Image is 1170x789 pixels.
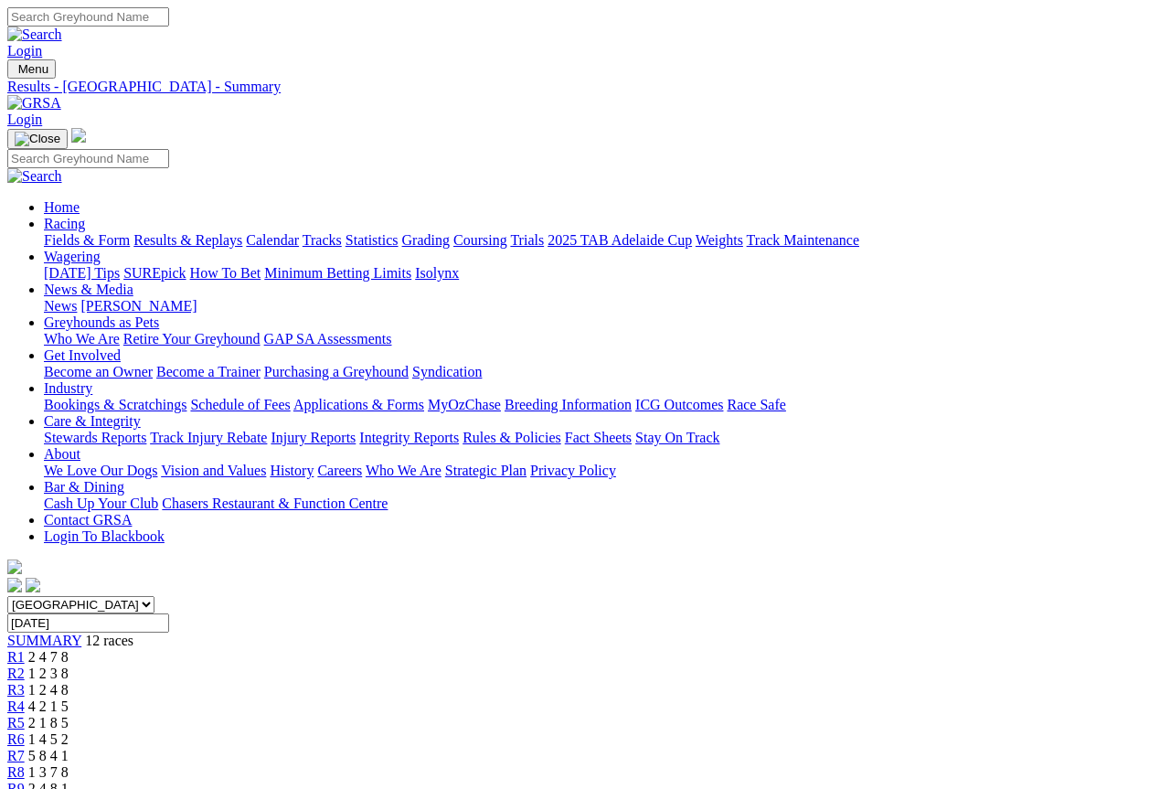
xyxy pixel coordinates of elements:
a: Privacy Policy [530,463,616,478]
button: Toggle navigation [7,59,56,79]
a: Integrity Reports [359,430,459,445]
input: Select date [7,613,169,633]
a: Stay On Track [635,430,719,445]
a: History [270,463,314,478]
a: Who We Are [44,331,120,347]
span: 4 2 1 5 [28,698,69,714]
a: Injury Reports [271,430,356,445]
span: 1 3 7 8 [28,764,69,780]
a: Track Injury Rebate [150,430,267,445]
a: SUREpick [123,265,186,281]
a: R1 [7,649,25,665]
a: Syndication [412,364,482,379]
a: Applications & Forms [293,397,424,412]
a: Results & Replays [133,232,242,248]
span: 12 races [85,633,133,648]
a: Cash Up Your Club [44,496,158,511]
a: Breeding Information [505,397,632,412]
a: Coursing [453,232,507,248]
span: 1 2 4 8 [28,682,69,698]
a: Industry [44,380,92,396]
a: Fact Sheets [565,430,632,445]
a: Stewards Reports [44,430,146,445]
a: R4 [7,698,25,714]
span: 2 4 7 8 [28,649,69,665]
a: Bookings & Scratchings [44,397,186,412]
a: GAP SA Assessments [264,331,392,347]
a: Who We Are [366,463,441,478]
a: Statistics [346,232,399,248]
a: Vision and Values [161,463,266,478]
img: facebook.svg [7,578,22,592]
img: twitter.svg [26,578,40,592]
a: SUMMARY [7,633,81,648]
a: Become an Owner [44,364,153,379]
div: Care & Integrity [44,430,1163,446]
a: How To Bet [190,265,261,281]
a: [DATE] Tips [44,265,120,281]
input: Search [7,7,169,27]
input: Search [7,149,169,168]
a: Wagering [44,249,101,264]
img: Search [7,27,62,43]
a: Fields & Form [44,232,130,248]
a: Login [7,43,42,59]
a: Race Safe [727,397,785,412]
div: News & Media [44,298,1163,315]
a: Rules & Policies [463,430,561,445]
div: About [44,463,1163,479]
img: logo-grsa-white.png [71,128,86,143]
div: Get Involved [44,364,1163,380]
a: We Love Our Dogs [44,463,157,478]
a: Trials [510,232,544,248]
div: Greyhounds as Pets [44,331,1163,347]
button: Toggle navigation [7,129,68,149]
a: Track Maintenance [747,232,859,248]
div: Industry [44,397,1163,413]
a: R8 [7,764,25,780]
img: Close [15,132,60,146]
a: Greyhounds as Pets [44,315,159,330]
a: Grading [402,232,450,248]
a: R6 [7,731,25,747]
a: News [44,298,77,314]
a: Login To Blackbook [44,528,165,544]
a: MyOzChase [428,397,501,412]
a: Become a Trainer [156,364,261,379]
span: Menu [18,62,48,76]
span: 5 8 4 1 [28,748,69,763]
img: Search [7,168,62,185]
a: ICG Outcomes [635,397,723,412]
a: Schedule of Fees [190,397,290,412]
a: Get Involved [44,347,121,363]
a: Chasers Restaurant & Function Centre [162,496,388,511]
a: Login [7,112,42,127]
div: Bar & Dining [44,496,1163,512]
a: Strategic Plan [445,463,526,478]
span: 1 2 3 8 [28,666,69,681]
a: Weights [696,232,743,248]
span: 2 1 8 5 [28,715,69,730]
a: 2025 TAB Adelaide Cup [548,232,692,248]
img: logo-grsa-white.png [7,560,22,574]
a: Contact GRSA [44,512,132,528]
a: R3 [7,682,25,698]
a: R2 [7,666,25,681]
a: Tracks [303,232,342,248]
a: R5 [7,715,25,730]
a: [PERSON_NAME] [80,298,197,314]
a: Isolynx [415,265,459,281]
a: R7 [7,748,25,763]
img: GRSA [7,95,61,112]
div: Racing [44,232,1163,249]
a: Home [44,199,80,215]
a: Retire Your Greyhound [123,331,261,347]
